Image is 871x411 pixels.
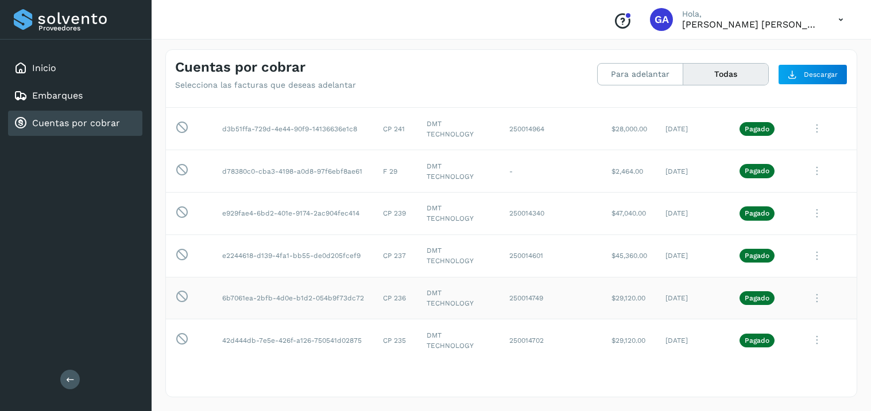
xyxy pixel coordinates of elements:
[745,294,769,302] p: Pagado
[374,319,417,362] td: CP 235
[804,69,838,80] span: Descargar
[417,234,500,277] td: DMT TECHNOLOGY
[417,150,500,193] td: DMT TECHNOLOGY
[32,62,56,73] a: Inicio
[682,9,820,19] p: Hola,
[656,150,730,193] td: [DATE]
[602,277,656,319] td: $29,120.00
[374,277,417,319] td: CP 236
[500,319,602,362] td: 250014702
[32,118,120,128] a: Cuentas por cobrar
[656,192,730,234] td: [DATE]
[745,336,769,345] p: Pagado
[213,150,374,193] td: d78380c0-cba3-4198-a0d8-97f6ebf8ae61
[213,192,374,234] td: e929fae4-6bd2-401e-9174-2ac904fec414
[602,150,656,193] td: $2,464.00
[417,108,500,150] td: DMT TECHNOLOGY
[374,234,417,277] td: CP 237
[745,125,769,133] p: Pagado
[500,192,602,234] td: 250014340
[213,277,374,319] td: 6b7061ea-2bfb-4d0e-b1d2-054b9f73dc72
[213,319,374,362] td: 42d444db-7e5e-426f-a126-750541d02875
[213,108,374,150] td: d3b51ffa-729d-4e44-90f9-14136636e1c8
[602,319,656,362] td: $29,120.00
[417,192,500,234] td: DMT TECHNOLOGY
[374,150,417,193] td: F 29
[8,83,142,108] div: Embarques
[745,167,769,175] p: Pagado
[598,64,683,85] button: Para adelantar
[38,24,138,32] p: Proveedores
[175,80,356,90] p: Selecciona las facturas que deseas adelantar
[417,319,500,362] td: DMT TECHNOLOGY
[602,234,656,277] td: $45,360.00
[500,277,602,319] td: 250014749
[32,90,83,101] a: Embarques
[656,319,730,362] td: [DATE]
[8,56,142,81] div: Inicio
[745,209,769,217] p: Pagado
[213,234,374,277] td: e2244618-d139-4fa1-bb55-de0d205fcef9
[602,108,656,150] td: $28,000.00
[683,64,768,85] button: Todas
[8,111,142,136] div: Cuentas por cobrar
[602,192,656,234] td: $47,040.00
[374,108,417,150] td: CP 241
[500,108,602,150] td: 250014964
[656,277,730,319] td: [DATE]
[778,64,847,85] button: Descargar
[656,108,730,150] td: [DATE]
[374,192,417,234] td: CP 239
[175,59,305,76] h4: Cuentas por cobrar
[656,234,730,277] td: [DATE]
[500,234,602,277] td: 250014601
[417,277,500,319] td: DMT TECHNOLOGY
[745,252,769,260] p: Pagado
[500,150,602,193] td: -
[682,19,820,30] p: GABRIELA ARENAS DELGADILLO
